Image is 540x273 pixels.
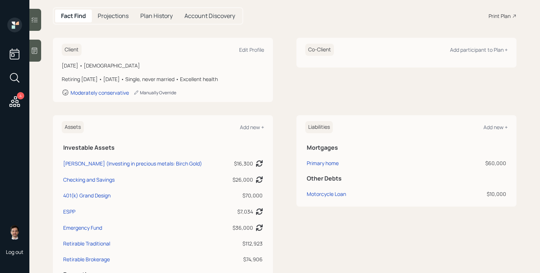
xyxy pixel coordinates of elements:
div: Moderately conservative [71,89,129,96]
h5: Mortgages [307,144,506,151]
div: $36,000 [233,224,253,232]
div: Motorcycle Loan [307,190,346,198]
div: ESPP [63,208,75,215]
div: Checking and Savings [63,176,115,183]
h6: Client [62,44,82,56]
h5: Other Debts [307,175,506,182]
h5: Projections [98,12,129,19]
div: Retirable Traditional [63,240,110,247]
div: Add new + [483,124,508,131]
div: $60,000 [436,159,506,167]
div: $112,923 [227,240,263,247]
div: Print Plan [489,12,511,20]
div: Add new + [240,124,264,131]
div: Edit Profile [239,46,264,53]
div: Emergency Fund [63,224,102,232]
div: $74,906 [227,255,263,263]
h5: Plan History [140,12,173,19]
img: jonah-coleman-headshot.png [7,225,22,240]
div: Log out [6,248,24,255]
div: $7,034 [237,208,253,215]
h5: Account Discovery [184,12,235,19]
h6: Assets [62,121,84,133]
h5: Fact Find [61,12,86,19]
div: $10,000 [436,190,506,198]
div: [PERSON_NAME] (Investing in precious metals: Birch Gold) [63,160,202,167]
div: Add participant to Plan + [450,46,508,53]
div: Retiring [DATE] • [DATE] • Single, never married • Excellent health [62,75,264,83]
div: Manually Override [133,90,176,96]
div: $70,000 [227,192,263,199]
div: Primary home [307,159,339,167]
div: 401(k) Grand Design [63,192,111,199]
div: $26,000 [233,176,253,183]
h6: Co-Client [305,44,334,56]
div: 4 [17,92,24,99]
div: $16,300 [234,160,253,167]
div: Retirable Brokerage [63,255,110,263]
h5: Investable Assets [63,144,263,151]
h6: Liabilities [305,121,333,133]
div: [DATE] • [DEMOGRAPHIC_DATA] [62,62,264,69]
